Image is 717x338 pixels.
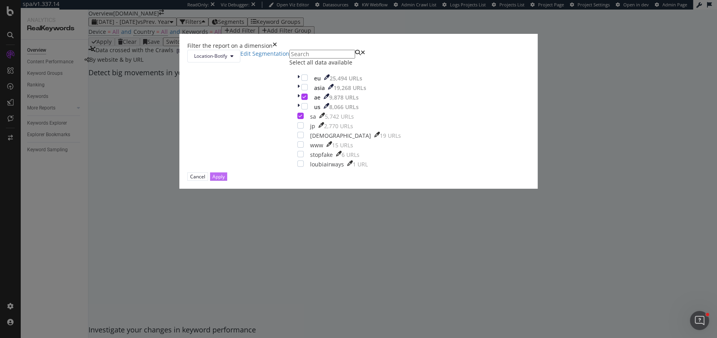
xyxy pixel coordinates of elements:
[310,141,323,149] div: www
[187,50,240,63] button: Location-Botify
[353,160,368,168] div: 1 URL
[330,74,362,82] div: 25,494 URLs
[380,132,401,140] div: 19 URLs
[289,50,355,59] input: Search
[314,84,325,92] div: asia
[194,53,227,59] span: Location-Botify
[690,311,709,330] iframe: Intercom live chat
[329,103,359,111] div: 8,066 URLs
[190,173,205,180] div: Cancel
[314,74,321,82] div: eu
[187,172,208,181] button: Cancel
[342,151,359,159] div: 6 URLs
[310,122,315,130] div: jp
[310,160,344,168] div: loubiairways
[332,141,353,149] div: 15 URLs
[310,132,371,140] div: [DEMOGRAPHIC_DATA]
[310,113,316,121] div: sa
[310,151,333,159] div: stopfake
[179,34,538,189] div: modal
[289,59,409,66] div: Select all data available
[240,50,289,63] a: Edit Segmentation
[325,113,354,121] div: 5,742 URLs
[187,42,273,50] div: Filter the report on a dimension
[210,172,227,181] button: Apply
[273,42,277,50] div: times
[334,84,366,92] div: 19,268 URLs
[314,103,320,111] div: us
[324,122,353,130] div: 2,770 URLs
[314,94,320,102] div: ae
[212,173,225,180] div: Apply
[329,94,359,102] div: 9,878 URLs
